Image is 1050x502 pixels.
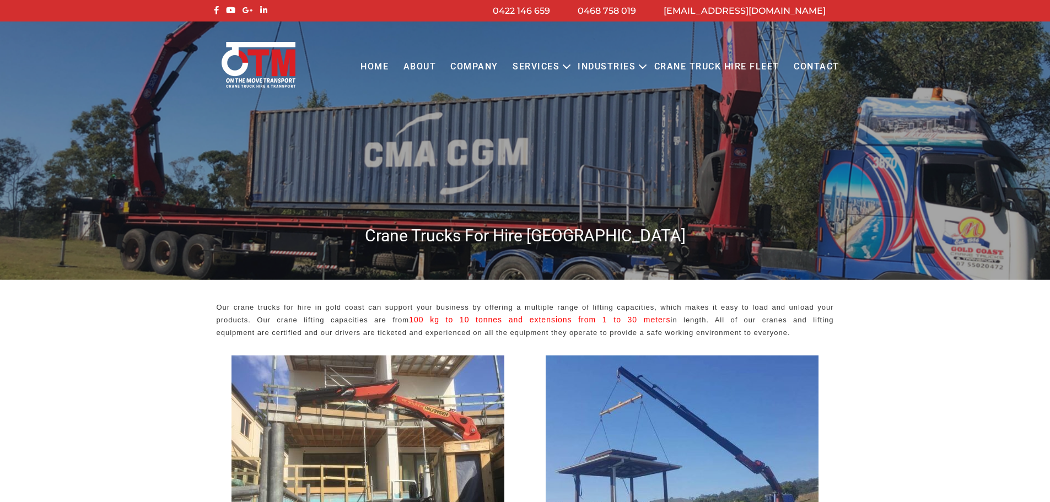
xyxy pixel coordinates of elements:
img: Otmtransport [219,41,298,89]
a: 0422 146 659 [493,6,550,16]
a: COMPANY [443,52,505,82]
a: Services [505,52,567,82]
a: Home [353,52,396,82]
p: Our crane trucks for hire in gold coast can support your business by offering a multiple range of... [217,301,834,339]
a: [EMAIL_ADDRESS][DOMAIN_NAME] [664,6,826,16]
a: 100 kg to 10 tonnes and extensions from 1 to 30 meters [409,315,670,324]
a: Contact [787,52,847,82]
a: 0468 758 019 [578,6,636,16]
a: Crane Truck Hire Fleet [647,52,786,82]
h1: Crane Trucks For Hire [GEOGRAPHIC_DATA] [211,225,839,246]
a: Industries [570,52,643,82]
a: About [396,52,443,82]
